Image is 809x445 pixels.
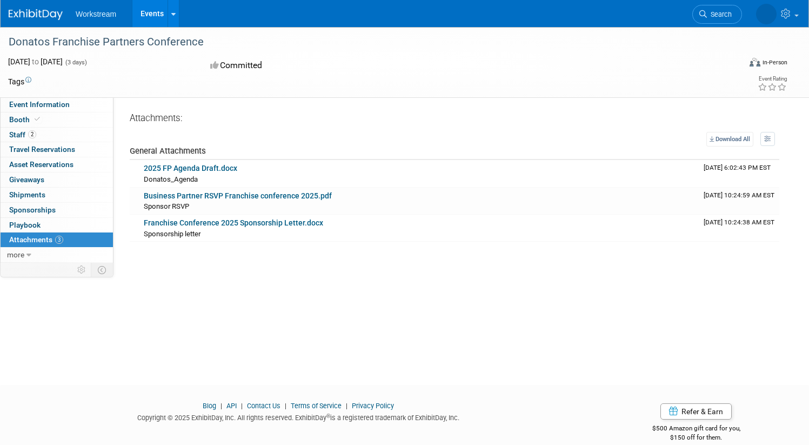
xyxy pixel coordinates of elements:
td: Upload Timestamp [699,160,779,187]
span: Attachments [9,235,63,244]
span: Upload Timestamp [704,218,774,226]
span: (3 days) [64,59,87,66]
span: Upload Timestamp [704,191,774,199]
span: | [218,402,225,410]
span: Upload Timestamp [704,164,771,171]
a: Privacy Policy [352,402,394,410]
a: Staff2 [1,128,113,142]
sup: ® [326,413,330,419]
a: 2025 FP Agenda Draft.docx [144,164,237,172]
a: Asset Reservations [1,157,113,172]
div: $150 off for them. [605,433,787,442]
span: Playbook [9,221,41,229]
span: Staff [9,130,36,139]
a: Search [692,5,742,24]
span: | [238,402,245,410]
span: Sponsor RSVP [144,202,189,210]
a: Sponsorships [1,203,113,217]
span: Donatos_Agenda [144,175,198,183]
span: 3 [55,236,63,244]
a: Terms of Service [291,402,342,410]
a: API [226,402,237,410]
a: Shipments [1,188,113,202]
a: Contact Us [247,402,280,410]
a: Event Information [1,97,113,112]
span: more [7,250,24,259]
a: Booth [1,112,113,127]
span: Workstream [76,10,116,18]
a: Franchise Conference 2025 Sponsorship Letter.docx [144,218,323,227]
div: Copyright © 2025 ExhibitDay, Inc. All rights reserved. ExhibitDay is a registered trademark of Ex... [8,410,589,423]
span: Shipments [9,190,45,199]
a: Download All [706,132,753,147]
a: Blog [203,402,216,410]
img: Format-Inperson.png [750,58,760,67]
div: Attachments: [130,112,779,127]
span: Travel Reservations [9,145,75,154]
span: Giveaways [9,175,44,184]
div: Donatos Franchise Partners Conference [5,32,721,52]
a: Giveaways [1,172,113,187]
span: Booth [9,115,42,124]
span: Sponsorships [9,205,56,214]
a: more [1,248,113,262]
span: Asset Reservations [9,160,73,169]
span: | [343,402,350,410]
span: Sponsorship letter [144,230,200,238]
a: Refer & Earn [660,403,732,420]
a: Attachments3 [1,233,113,247]
span: Event Information [9,100,70,109]
div: Event Rating [758,76,787,82]
img: Rousie Mok [756,4,777,24]
td: Upload Timestamp [699,215,779,242]
td: Upload Timestamp [699,188,779,215]
span: 2 [28,130,36,138]
div: Committed [207,56,456,75]
div: Event Format [671,56,787,72]
a: Travel Reservations [1,142,113,157]
div: $500 Amazon gift card for you, [605,417,787,442]
td: Tags [8,76,31,87]
span: Search [707,10,732,18]
i: Booth reservation complete [35,116,40,122]
img: ExhibitDay [9,9,63,20]
span: | [282,402,289,410]
a: Playbook [1,218,113,233]
div: In-Person [762,58,787,67]
td: Personalize Event Tab Strip [72,263,91,277]
span: to [30,57,41,66]
td: Toggle Event Tabs [91,263,113,277]
a: Business Partner RSVP Franchise conference 2025.pdf [144,191,332,200]
span: [DATE] [DATE] [8,57,63,66]
span: General Attachments [130,146,206,156]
